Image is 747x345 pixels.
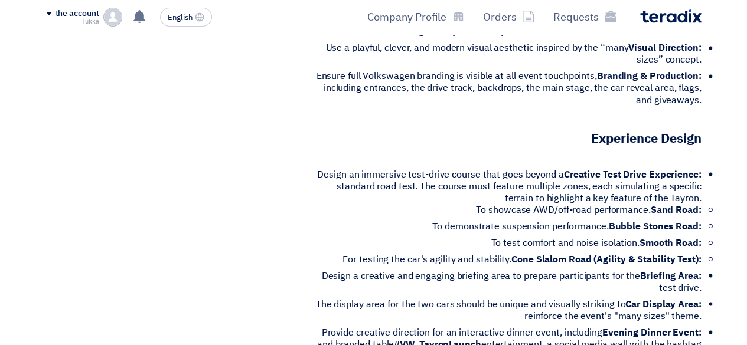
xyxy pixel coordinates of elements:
[321,268,701,294] font: Design a creative and engaging briefing area to prepare participants for the test drive.
[553,9,599,25] font: Requests
[640,268,702,282] font: Briefing Area:
[544,3,626,31] a: Requests
[650,202,701,216] font: Sand Road:
[316,297,702,323] font: The display area for the two cars should be unique and visually striking to reinforce the event's...
[367,9,446,25] font: Company Profile
[325,41,701,67] font: Use a playful, clever, and modern visual aesthetic inspired by the “many sizes” concept.
[640,235,702,249] font: Smooth Road:
[160,8,212,27] button: English
[608,219,701,233] font: Bubble Stones Road:
[432,219,608,233] font: To demonstrate suspension performance.
[317,167,701,205] font: Design an immersive test-drive course that goes beyond a standard road test. The course must feat...
[597,69,702,83] font: Branding & Production:
[476,202,650,216] font: To showcase AWD/off-road performance.
[564,167,702,181] font: Creative Test Drive Experience:
[591,128,702,147] font: Experience Design
[168,12,193,23] font: English
[602,325,702,339] font: Evening Dinner Event:
[511,252,702,266] font: Cone Slalom Road (Agility & Stability Test):
[640,9,702,23] img: Teradix logo
[82,17,99,27] font: Tukka
[103,8,122,27] img: profile_test.png
[342,252,511,266] font: For testing the car's agility and stability.
[483,9,517,25] font: Orders
[56,7,99,19] font: the account
[474,3,544,31] a: Orders
[316,69,701,107] font: Ensure full Volkswagen branding is visible at all event touchpoints, including entrances, the dri...
[625,297,701,311] font: Car Display Area:
[491,235,639,249] font: To test comfort and noise isolation.
[628,41,701,55] font: Visual Direction:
